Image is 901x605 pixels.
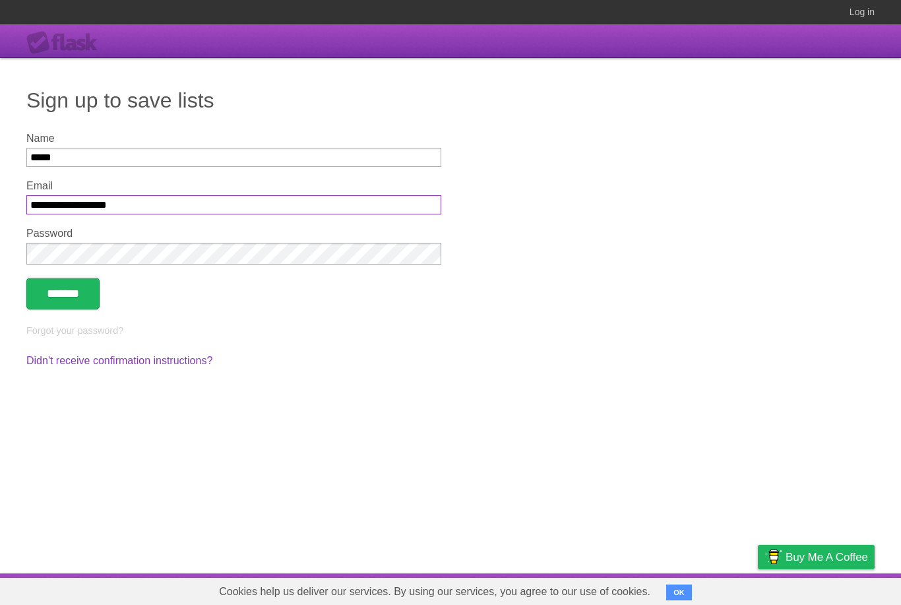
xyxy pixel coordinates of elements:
[206,579,664,605] span: Cookies help us deliver our services. By using our services, you agree to our use of cookies.
[26,325,123,336] a: Forgot your password?
[26,133,441,144] label: Name
[26,355,212,366] a: Didn't receive confirmation instructions?
[696,577,725,602] a: Terms
[26,180,441,192] label: Email
[26,31,106,55] div: Flask
[741,577,775,602] a: Privacy
[26,228,441,239] label: Password
[626,577,679,602] a: Developers
[792,577,875,602] a: Suggest a feature
[786,546,868,569] span: Buy me a coffee
[764,546,782,568] img: Buy me a coffee
[582,577,610,602] a: About
[26,84,875,116] h1: Sign up to save lists
[758,545,875,569] a: Buy me a coffee
[666,585,692,600] button: OK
